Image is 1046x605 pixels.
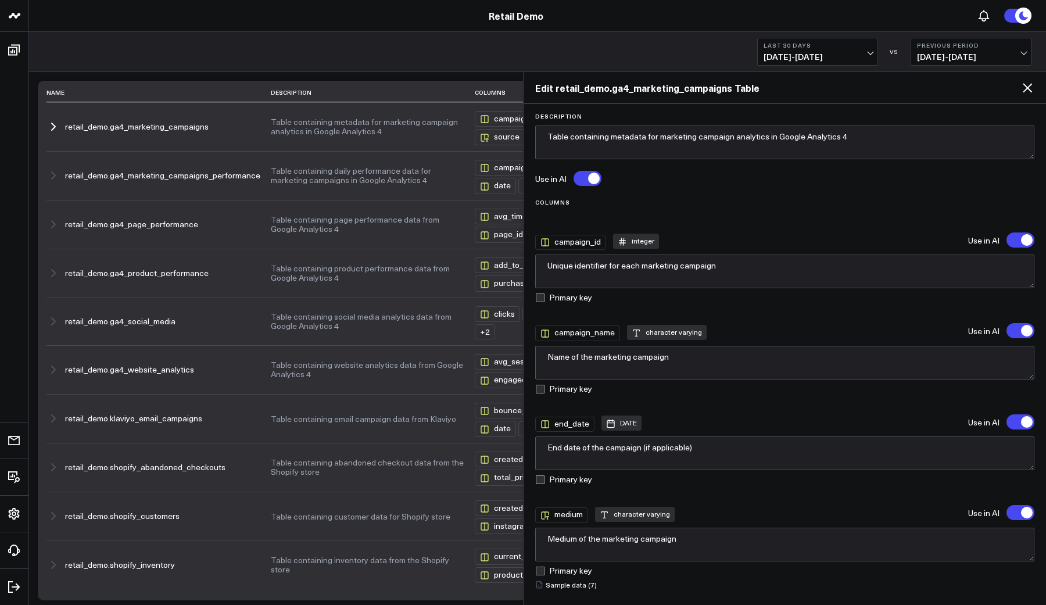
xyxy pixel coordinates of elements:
b: Last 30 Days [764,42,872,49]
div: engaged_sessions [475,372,568,388]
div: campaign_id [475,111,546,127]
th: Description [271,83,475,102]
button: campaign_id [475,109,548,127]
div: + 3 [518,421,539,436]
button: total_price [475,467,541,485]
button: avg_session_duration [475,352,582,370]
textarea: End date of the campaign (if applicable) [535,436,1035,470]
button: page_id [475,224,531,242]
div: source [475,129,525,145]
div: current_quantity [475,549,561,564]
button: Table containing daily performance data for marketing campaigns in Google Analytics 4 [271,166,464,185]
label: 'end_date' will be excluded from AI searches [1006,414,1034,429]
label: 'campaign_name' will be excluded from AI searches [1006,323,1034,338]
div: character varying [595,507,675,522]
div: + 2 [475,324,495,339]
div: avg_session_duration [475,354,579,370]
div: created_at [475,452,540,467]
button: clicks [475,304,522,322]
label: Use in AI [968,237,1000,245]
div: DATE [601,416,642,431]
button: Table containing abandoned checkout data from the Shopify store [271,458,464,477]
button: retail_demo.shopify_abandoned_checkouts [65,463,225,472]
button: +2 [475,322,497,339]
button: +3 [518,419,541,436]
button: Table containing email campaign data from Klaviyo [271,414,464,424]
button: Previous Period[DATE]-[DATE] [911,38,1031,66]
label: Description [535,113,1035,120]
button: Last 30 Days[DATE]-[DATE] [757,38,878,66]
div: integer [613,234,659,249]
div: instagram [475,518,536,534]
div: purchases [475,275,538,291]
label: Use in AI [968,327,1000,335]
label: Primary key [535,566,592,575]
label: Use in AI [968,509,1000,517]
div: bounce_rate [475,403,546,418]
textarea: Name of the marketing campaign [535,346,1035,380]
button: purchases [475,273,540,291]
div: add_to_carts [475,257,548,273]
button: engaged_sessions [475,370,570,388]
button: current_quantity [475,546,563,564]
label: Primary key [535,293,592,302]
button: date [475,418,518,436]
textarea: Unique identifier for each marketing campaign [535,255,1035,288]
button: retail_demo.shopify_customers [65,511,180,521]
button: retail_demo.klaviyo_email_campaigns [65,414,202,423]
button: retail_demo.ga4_product_performance [65,269,209,278]
div: total_price [475,470,539,485]
div: end_date [535,417,594,432]
button: created_at [475,449,542,467]
button: retail_demo.ga4_website_analytics [65,365,194,374]
label: Primary key [535,475,592,484]
textarea: Table containing metadata for marketing campaign analytics in Google Analytics 4 [535,126,1035,159]
label: Turn off Use in AI [574,171,601,186]
div: avg_time_on_page [475,209,568,224]
b: Previous Period [917,42,1025,49]
a: Retail Demo [489,9,543,22]
div: date [475,178,516,194]
button: Table containing product performance data from Google Analytics 4 [271,264,464,282]
button: retail_demo.ga4_page_performance [65,220,198,229]
button: product_id [475,565,541,583]
div: campaign_name [535,325,620,341]
label: 'medium' will be excluded from AI searches [1006,505,1034,520]
button: avg_time_on_page [475,206,571,224]
h2: Edit retail_demo.ga4_marketing_campaigns Table [535,81,1021,94]
div: product_id [475,567,539,583]
div: campaign_id [475,160,546,176]
button: Table containing page performance data from Google Analytics 4 [271,215,464,234]
span: [DATE] - [DATE] [764,52,872,62]
div: page_id [475,227,528,242]
span: [DATE] - [DATE] [917,52,1025,62]
button: campaign_id [475,157,548,176]
button: Table containing inventory data from the Shopify store [271,556,464,574]
button: retail_demo.shopify_inventory [65,560,175,570]
label: Primary key [535,384,592,393]
div: campaign_id [535,235,606,250]
button: add_to_carts [475,255,550,273]
label: Use in AI [968,418,1000,427]
label: Columns [535,199,1035,206]
button: retail_demo.ga4_social_media [65,317,175,326]
button: bounce_rate [475,400,549,418]
button: +2 [518,176,541,194]
button: created_at [475,498,542,516]
button: retail_demo.ga4_marketing_campaigns [65,122,209,131]
button: instagram [475,516,538,534]
button: Table containing metadata for marketing campaign analytics in Google Analytics 4 [271,117,464,136]
div: created_at [475,500,540,516]
label: 'campaign_id' will be excluded from AI searches [1006,232,1034,248]
th: Name [46,83,271,102]
button: Table containing social media analytics data from Google Analytics 4 [271,312,464,331]
button: retail_demo.ga4_marketing_campaigns_performance [65,171,260,180]
button: Table containing website analytics data from Google Analytics 4 [271,360,464,379]
summary: Sample data (7) [535,580,597,589]
div: date [475,421,516,436]
label: Use in AI [535,175,567,183]
button: Table containing customer data for Shopify store [271,512,464,521]
th: Columns [475,83,791,102]
div: character varying [627,325,707,340]
div: medium [535,507,588,522]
